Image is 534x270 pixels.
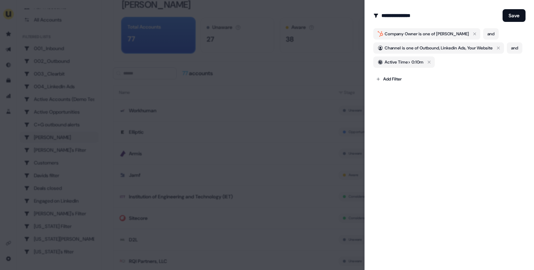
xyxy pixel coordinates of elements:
[385,30,469,37] span: Company Owner is one of
[420,45,493,51] span: Outbound, Linkedin Ads, Your Website
[503,9,526,22] button: Save
[507,42,522,54] button: and
[483,28,499,40] button: and
[385,59,423,66] div: Active Time > 0:10m
[373,28,480,40] button: Company Owner is one of [PERSON_NAME]
[373,42,504,54] button: Channel is one of Outbound, Linkedin Ads, Your Website
[373,56,435,68] button: Active Time> 0:10m
[436,31,469,37] span: [PERSON_NAME]
[385,44,493,52] span: Channel is one of
[373,73,404,85] button: Add Filter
